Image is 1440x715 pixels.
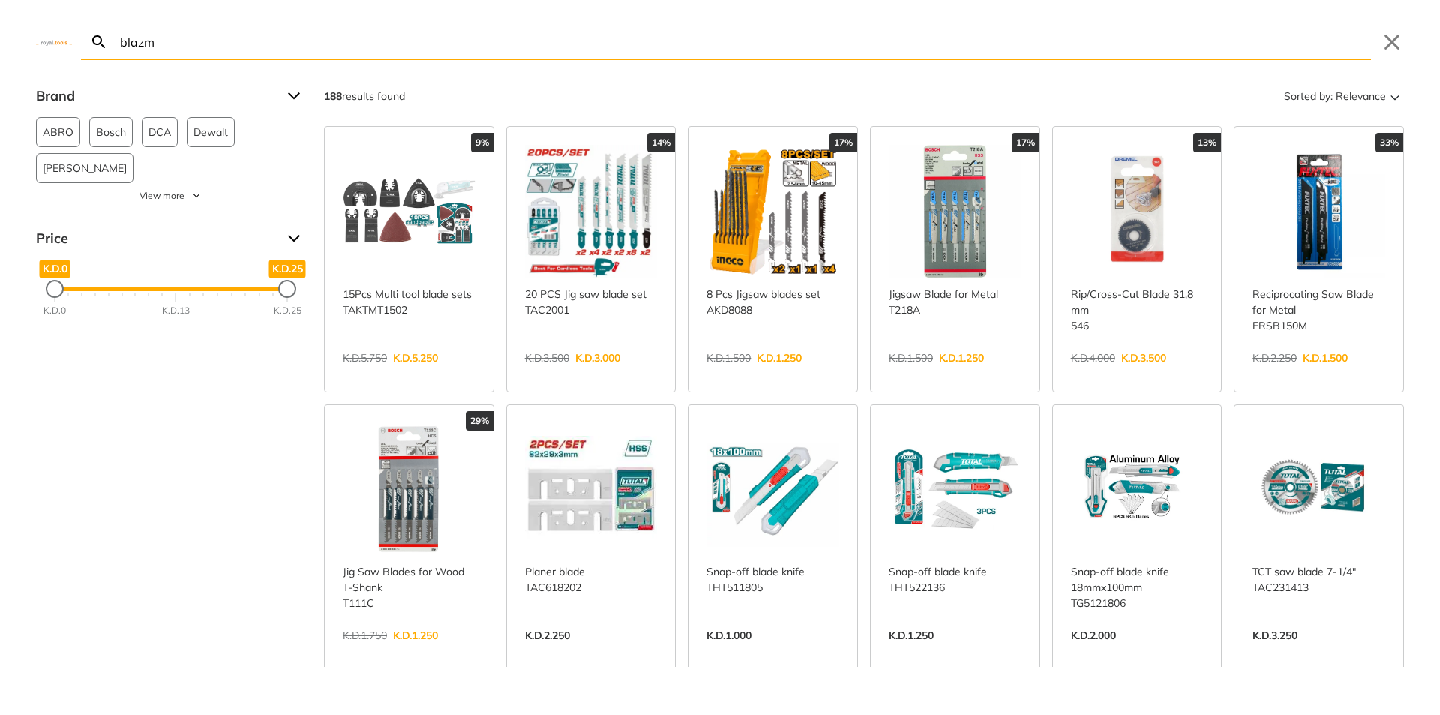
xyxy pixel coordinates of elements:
[1386,87,1404,105] svg: Sort
[46,280,64,298] div: Minimum Price
[142,117,178,147] button: DCA
[466,411,493,431] div: 29%
[193,118,228,146] span: Dewalt
[43,154,127,182] span: [PERSON_NAME]
[1281,84,1404,108] button: Sorted by:Relevance Sort
[324,84,405,108] div: results found
[36,38,72,45] img: Close
[1375,133,1403,152] div: 33%
[139,189,184,203] span: View more
[1336,84,1386,108] span: Relevance
[117,24,1371,59] input: Search…
[1012,133,1039,152] div: 17%
[90,33,108,51] svg: Search
[43,304,66,317] div: K.D.0
[148,118,171,146] span: DCA
[36,227,276,251] span: Price
[89,117,133,147] button: Bosch
[96,118,126,146] span: Bosch
[324,89,342,103] strong: 188
[647,133,675,152] div: 14%
[43,118,73,146] span: ABRO
[274,304,301,317] div: K.D.25
[36,84,276,108] span: Brand
[187,117,235,147] button: Dewalt
[471,133,493,152] div: 9%
[1193,133,1221,152] div: 13%
[1380,30,1404,54] button: Close
[36,117,80,147] button: ABRO
[829,133,857,152] div: 17%
[162,304,190,317] div: K.D.13
[278,280,296,298] div: Maximum Price
[36,189,306,203] button: View more
[36,153,133,183] button: [PERSON_NAME]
